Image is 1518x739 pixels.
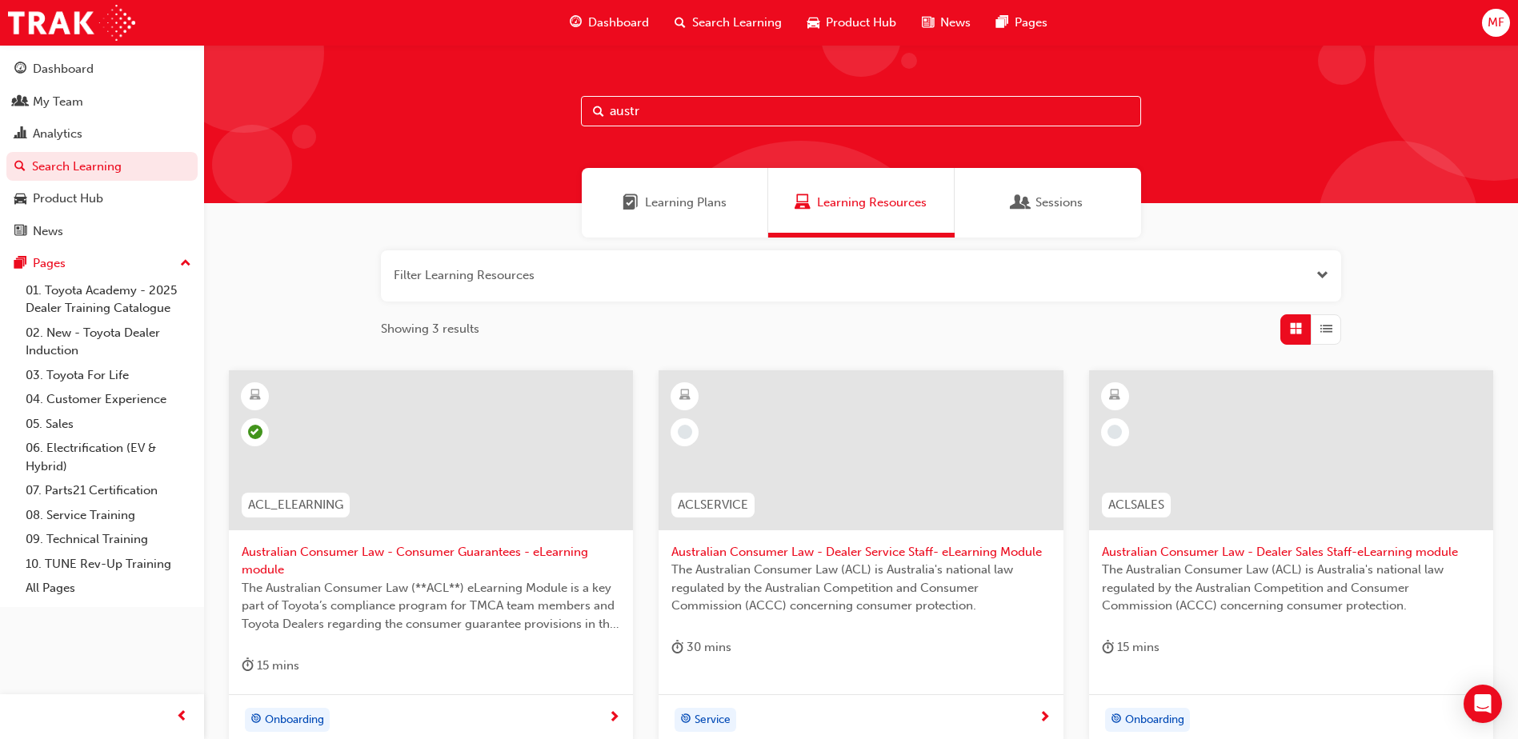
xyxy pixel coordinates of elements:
[795,6,909,39] a: car-iconProduct Hub
[19,387,198,412] a: 04. Customer Experience
[6,217,198,246] a: News
[807,13,819,33] span: car-icon
[996,13,1008,33] span: pages-icon
[6,184,198,214] a: Product Hub
[671,637,683,657] span: duration-icon
[14,160,26,174] span: search-icon
[1488,14,1504,32] span: MF
[588,14,649,32] span: Dashboard
[1102,561,1480,615] span: The Australian Consumer Law (ACL) is Australia's national law regulated by the Australian Competi...
[242,543,620,579] span: Australian Consumer Law - Consumer Guarantees - eLearning module
[557,6,662,39] a: guage-iconDashboard
[6,51,198,249] button: DashboardMy TeamAnalyticsSearch LearningProduct HubNews
[671,637,731,657] div: 30 mins
[19,576,198,601] a: All Pages
[19,552,198,577] a: 10. TUNE Rev-Up Training
[680,709,691,730] span: target-icon
[795,194,811,212] span: Learning Resources
[817,194,927,212] span: Learning Resources
[582,168,768,238] a: Learning PlansLearning Plans
[6,249,198,278] button: Pages
[176,707,188,727] span: prev-icon
[1102,543,1480,561] span: Australian Consumer Law - Dealer Sales Staff-eLearning module
[1320,320,1332,338] span: List
[1482,9,1510,37] button: MF
[381,320,479,338] span: Showing 3 results
[33,190,103,208] div: Product Hub
[248,496,343,514] span: ACL_ELEARNING
[1015,14,1047,32] span: Pages
[250,385,261,406] span: learningResourceType_ELEARNING-icon
[19,278,198,321] a: 01. Toyota Academy - 2025 Dealer Training Catalogue
[1109,385,1120,406] span: learningResourceType_ELEARNING-icon
[940,14,971,32] span: News
[1108,496,1164,514] span: ACLSALES
[14,127,26,142] span: chart-icon
[922,13,934,33] span: news-icon
[1102,637,1160,657] div: 15 mins
[983,6,1060,39] a: pages-iconPages
[678,496,748,514] span: ACLSERVICE
[671,561,1050,615] span: The Australian Consumer Law (ACL) is Australia's national law regulated by the Australian Competi...
[675,13,686,33] span: search-icon
[19,321,198,363] a: 02. New - Toyota Dealer Induction
[1111,709,1122,730] span: target-icon
[1316,266,1328,285] button: Open the filter
[6,152,198,182] a: Search Learning
[6,87,198,117] a: My Team
[1035,194,1083,212] span: Sessions
[1107,425,1122,439] span: learningRecordVerb_NONE-icon
[909,6,983,39] a: news-iconNews
[33,125,82,143] div: Analytics
[14,225,26,239] span: news-icon
[623,194,639,212] span: Learning Plans
[8,5,135,41] img: Trak
[19,436,198,478] a: 06. Electrification (EV & Hybrid)
[1013,194,1029,212] span: Sessions
[19,363,198,388] a: 03. Toyota For Life
[955,168,1141,238] a: SessionsSessions
[33,222,63,241] div: News
[19,503,198,528] a: 08. Service Training
[242,656,299,676] div: 15 mins
[662,6,795,39] a: search-iconSearch Learning
[645,194,727,212] span: Learning Plans
[6,54,198,84] a: Dashboard
[33,93,83,111] div: My Team
[671,543,1050,561] span: Australian Consumer Law - Dealer Service Staff- eLearning Module
[14,95,26,110] span: people-icon
[1102,637,1114,657] span: duration-icon
[679,385,691,406] span: learningResourceType_ELEARNING-icon
[1290,320,1302,338] span: Grid
[570,13,582,33] span: guage-icon
[242,656,254,676] span: duration-icon
[180,254,191,274] span: up-icon
[608,711,620,725] span: next-icon
[14,257,26,271] span: pages-icon
[250,709,262,730] span: target-icon
[1125,711,1184,729] span: Onboarding
[19,478,198,503] a: 07. Parts21 Certification
[6,119,198,149] a: Analytics
[265,711,324,729] span: Onboarding
[581,96,1141,126] input: Search...
[678,425,692,439] span: learningRecordVerb_NONE-icon
[33,60,94,78] div: Dashboard
[593,102,604,121] span: Search
[1039,711,1051,725] span: next-icon
[33,254,66,273] div: Pages
[14,62,26,77] span: guage-icon
[768,168,955,238] a: Learning ResourcesLearning Resources
[19,527,198,552] a: 09. Technical Training
[242,579,620,633] span: The Australian Consumer Law (**ACL**) eLearning Module is a key part of Toyota’s compliance progr...
[14,192,26,206] span: car-icon
[1464,685,1502,723] div: Open Intercom Messenger
[826,14,896,32] span: Product Hub
[692,14,782,32] span: Search Learning
[695,711,731,729] span: Service
[19,412,198,437] a: 05. Sales
[248,425,262,439] span: learningRecordVerb_COMPLETE-icon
